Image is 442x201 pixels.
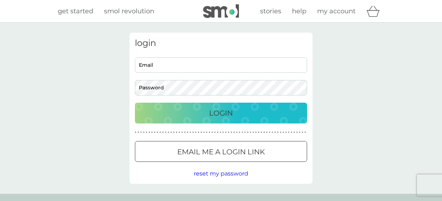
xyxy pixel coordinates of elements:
[140,131,142,134] p: ●
[247,131,249,134] p: ●
[135,141,307,162] button: Email me a login link
[244,131,246,134] p: ●
[58,6,93,17] a: get started
[239,131,240,134] p: ●
[190,131,191,134] p: ●
[288,131,290,134] p: ●
[217,131,218,134] p: ●
[272,131,273,134] p: ●
[255,131,257,134] p: ●
[231,131,232,134] p: ●
[209,107,233,119] p: Login
[260,6,281,17] a: stories
[176,131,177,134] p: ●
[187,131,188,134] p: ●
[201,131,202,134] p: ●
[266,131,268,134] p: ●
[225,131,227,134] p: ●
[146,131,147,134] p: ●
[274,131,276,134] p: ●
[209,131,210,134] p: ●
[250,131,251,134] p: ●
[292,7,306,15] span: help
[293,131,295,134] p: ●
[299,131,301,134] p: ●
[104,6,154,17] a: smol revolution
[154,131,155,134] p: ●
[184,131,185,134] p: ●
[317,7,356,15] span: my account
[143,131,145,134] p: ●
[58,7,93,15] span: get started
[162,131,164,134] p: ●
[170,131,172,134] p: ●
[135,131,136,134] p: ●
[168,131,169,134] p: ●
[182,131,183,134] p: ●
[296,131,298,134] p: ●
[194,169,248,178] button: reset my password
[302,131,303,134] p: ●
[234,131,235,134] p: ●
[261,131,262,134] p: ●
[179,131,180,134] p: ●
[241,131,243,134] p: ●
[269,131,271,134] p: ●
[173,131,175,134] p: ●
[277,131,279,134] p: ●
[228,131,229,134] p: ●
[222,131,224,134] p: ●
[292,6,306,17] a: help
[203,4,239,18] img: smol
[253,131,254,134] p: ●
[192,131,194,134] p: ●
[151,131,153,134] p: ●
[165,131,166,134] p: ●
[149,131,150,134] p: ●
[157,131,158,134] p: ●
[283,131,284,134] p: ●
[317,6,356,17] a: my account
[212,131,213,134] p: ●
[305,131,306,134] p: ●
[291,131,292,134] p: ●
[195,131,197,134] p: ●
[138,131,139,134] p: ●
[366,4,384,18] div: basket
[206,131,207,134] p: ●
[280,131,281,134] p: ●
[263,131,265,134] p: ●
[177,146,265,158] p: Email me a login link
[104,7,154,15] span: smol revolution
[198,131,199,134] p: ●
[135,38,307,48] h3: login
[203,131,205,134] p: ●
[214,131,216,134] p: ●
[220,131,221,134] p: ●
[160,131,161,134] p: ●
[236,131,238,134] p: ●
[258,131,259,134] p: ●
[260,7,281,15] span: stories
[194,170,248,177] span: reset my password
[285,131,287,134] p: ●
[135,103,307,123] button: Login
